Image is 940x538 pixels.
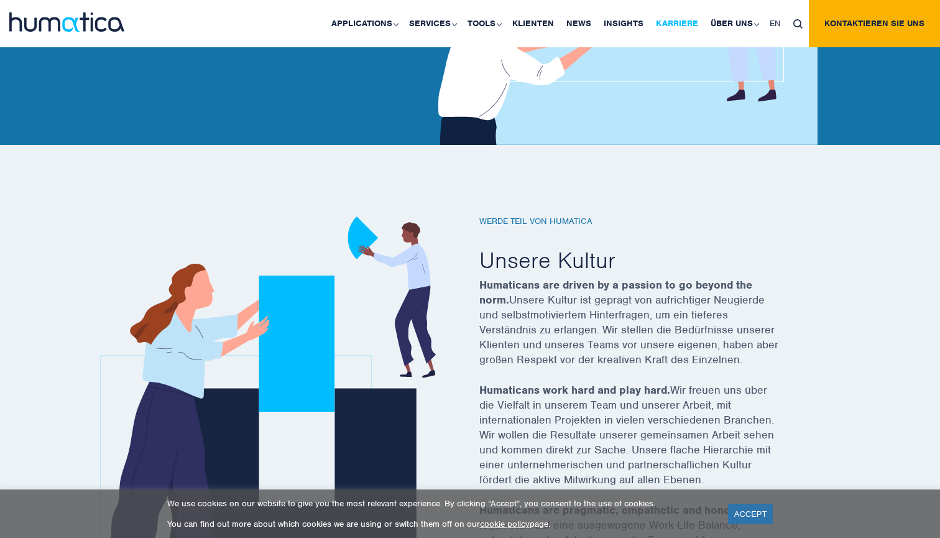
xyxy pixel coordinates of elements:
p: Unsere Kultur ist geprägt von aufrichtiger Neugierde und selbstmotiviertem Hinterfragen, um ein t... [479,277,815,383]
h2: Unsere Kultur [479,246,815,274]
a: cookie policy [480,519,530,529]
p: You can find out more about which cookies we are using or switch them off on our page. [167,519,712,529]
a: ACCEPT [728,504,773,524]
strong: Humaticans work hard and play hard. [479,383,670,397]
strong: Humaticans are driven by a passion to go beyond the norm. [479,278,752,307]
span: EN [770,18,781,29]
p: Wir freuen uns über die Vielfalt in unserem Team und unserer Arbeit, mit internationalen Projekte... [479,383,815,503]
p: We use cookies on our website to give you the most relevant experience. By clicking “Accept”, you... [167,498,712,509]
img: search_icon [793,19,803,29]
h6: Werde Teil von Humatica [479,216,815,227]
img: logo [9,12,124,32]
